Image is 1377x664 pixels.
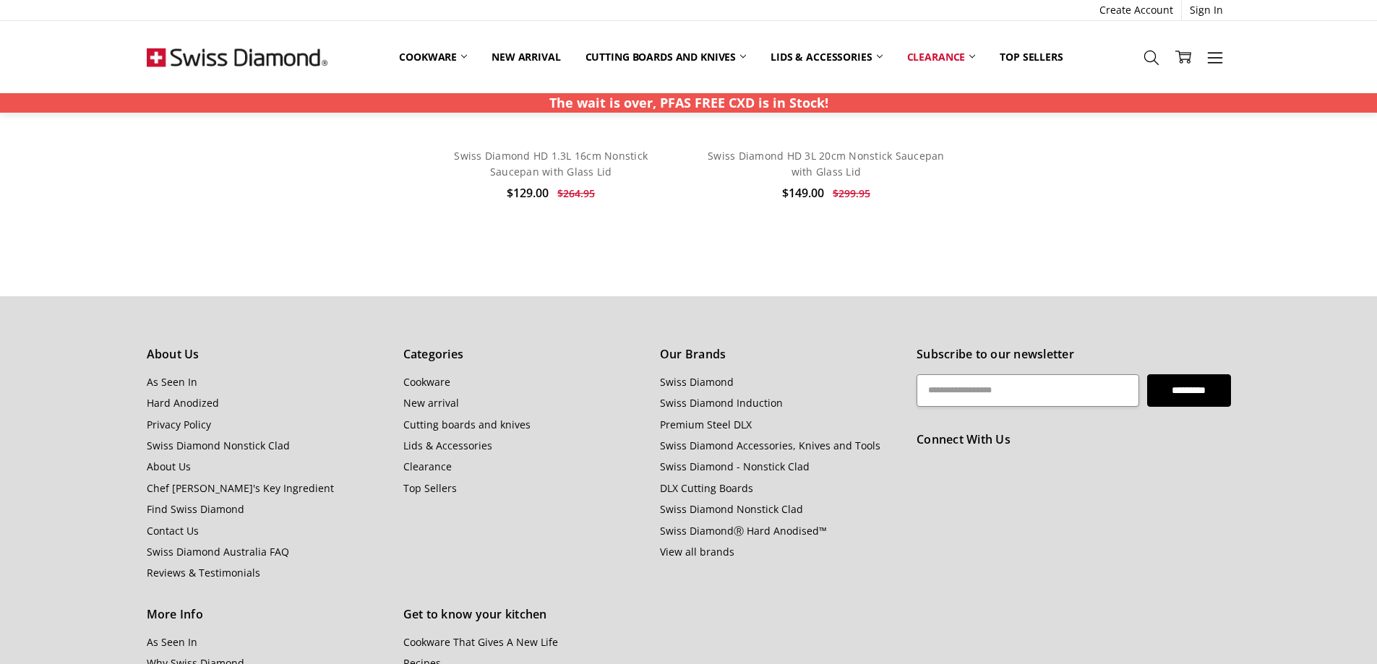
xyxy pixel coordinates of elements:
[833,186,870,200] span: $299.95
[403,418,531,431] a: Cutting boards and knives
[573,41,759,73] a: Cutting boards and knives
[147,566,260,579] a: Reviews & Testimonials
[403,375,450,389] a: Cookware
[660,418,752,431] a: Premium Steel DLX
[987,41,1075,73] a: Top Sellers
[549,93,828,113] p: The wait is over, PFAS FREE CXD is in Stock!
[403,460,452,473] a: Clearance
[147,502,244,516] a: Find Swiss Diamond
[660,345,901,364] h5: Our Brands
[147,439,290,452] a: Swiss Diamond Nonstick Clad
[147,635,197,649] a: As Seen In
[147,545,289,559] a: Swiss Diamond Australia FAQ
[387,41,479,73] a: Cookware
[147,375,197,389] a: As Seen In
[660,524,827,538] a: Swiss DiamondⓇ Hard Anodised™
[660,545,734,559] a: View all brands
[895,41,988,73] a: Clearance
[403,396,459,410] a: New arrival
[147,481,334,495] a: Chef [PERSON_NAME]'s Key Ingredient
[507,185,549,201] span: $129.00
[403,481,457,495] a: Top Sellers
[403,605,644,624] h5: Get to know your kitchen
[454,149,648,178] a: Swiss Diamond HD 1.3L 16cm Nonstick Saucepan with Glass Lid
[147,460,191,473] a: About Us
[708,149,945,178] a: Swiss Diamond HD 3L 20cm Nonstick Saucepan with Glass Lid
[660,439,880,452] a: Swiss Diamond Accessories, Knives and Tools
[557,186,595,200] span: $264.95
[147,524,199,538] a: Contact Us
[660,481,753,495] a: DLX Cutting Boards
[660,502,803,516] a: Swiss Diamond Nonstick Clad
[147,345,387,364] h5: About Us
[147,418,211,431] a: Privacy Policy
[403,345,644,364] h5: Categories
[917,431,1230,449] h5: Connect With Us
[147,396,219,410] a: Hard Anodized
[917,345,1230,364] h5: Subscribe to our newsletter
[660,460,810,473] a: Swiss Diamond - Nonstick Clad
[660,396,783,410] a: Swiss Diamond Induction
[758,41,894,73] a: Lids & Accessories
[147,605,387,624] h5: More Info
[479,41,572,73] a: New arrival
[782,185,824,201] span: $149.00
[660,375,734,389] a: Swiss Diamond
[403,439,492,452] a: Lids & Accessories
[147,21,327,93] img: Free Shipping On Every Order
[403,635,558,649] a: Cookware That Gives A New Life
